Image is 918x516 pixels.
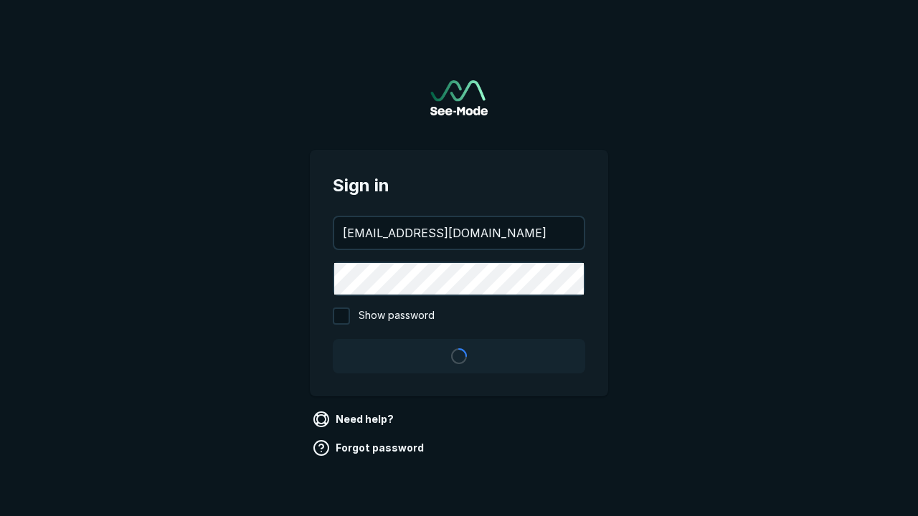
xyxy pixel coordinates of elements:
input: your@email.com [334,217,584,249]
a: Forgot password [310,436,430,459]
span: Show password [359,307,435,325]
a: Go to sign in [430,80,488,115]
a: Need help? [310,408,399,431]
img: See-Mode Logo [430,80,488,115]
span: Sign in [333,173,585,199]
